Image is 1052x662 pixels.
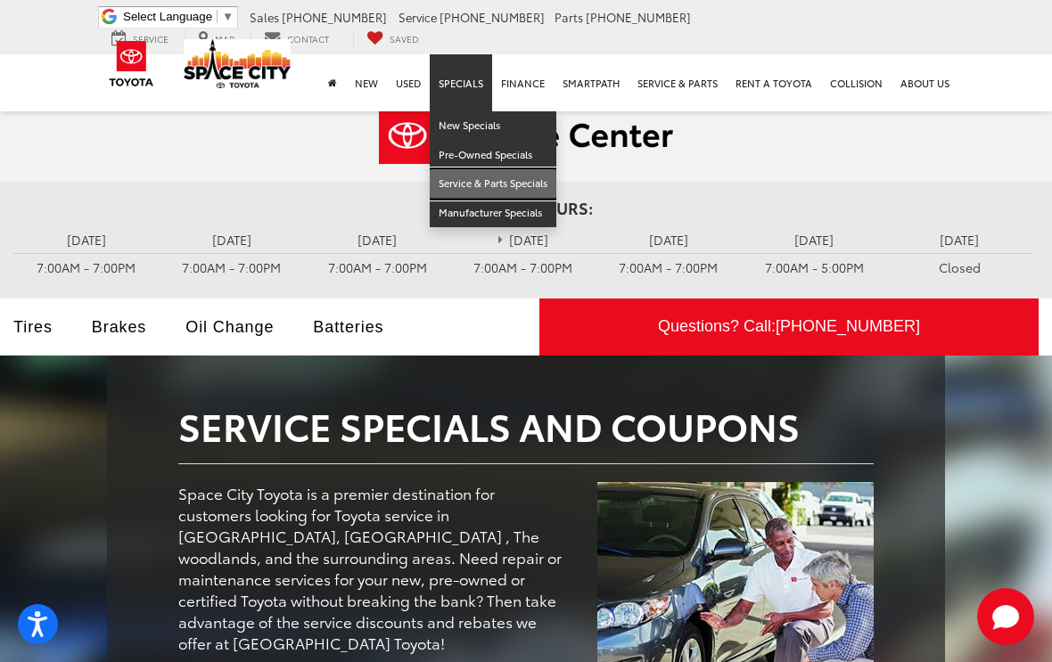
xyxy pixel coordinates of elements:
[887,253,1032,281] td: Closed
[184,39,291,88] img: Space City Toyota
[554,54,629,111] a: SmartPath
[430,199,556,227] a: Manufacturer Specials
[287,32,329,45] span: Contact
[741,253,886,281] td: 7:00AM - 5:00PM
[13,318,79,336] a: Tires
[159,226,304,253] td: [DATE]
[387,54,430,111] a: Used
[305,226,450,253] td: [DATE]
[250,9,279,25] span: Sales
[185,318,300,336] a: Oil Change
[159,253,304,281] td: 7:00AM - 7:00PM
[977,588,1034,645] svg: Start Chat
[390,32,419,45] span: Saved
[727,54,821,111] a: Rent a Toyota
[215,32,234,45] span: Map
[313,318,410,336] a: Batteries
[892,54,958,111] a: About Us
[450,253,596,281] td: 7:00AM - 7:00PM
[430,169,556,199] a: Service & Parts Specials
[13,253,159,281] td: 7:00AM - 7:00PM
[430,141,556,170] a: Pre-Owned Specials
[123,10,212,23] span: Select Language
[629,54,727,111] a: Service & Parts
[539,298,1039,356] div: Questions? Call:
[596,226,741,253] td: [DATE]
[178,482,874,653] p: Space City Toyota is a premier destination for customers looking for Toyota service in [GEOGRAPHI...
[222,10,234,23] span: ▼
[98,29,182,48] a: Service
[251,29,342,48] a: Contact
[98,35,165,93] img: Toyota
[450,226,596,253] td: [DATE]
[492,54,554,111] a: Finance
[13,200,1039,217] h4: Service Hours:
[123,10,234,23] a: Select Language​
[282,9,387,25] span: [PHONE_NUMBER]
[596,253,741,281] td: 7:00AM - 7:00PM
[586,9,691,25] span: [PHONE_NUMBER]
[13,226,159,253] td: [DATE]
[319,54,346,111] a: Home
[887,226,1032,253] td: [DATE]
[305,253,450,281] td: 7:00AM - 7:00PM
[133,32,168,45] span: Service
[430,111,556,141] a: New Specials
[555,9,583,25] span: Parts
[430,54,492,111] a: Specials
[741,226,886,253] td: [DATE]
[92,318,173,336] a: Brakes
[379,107,673,164] img: Service Center | Space City Toyota in Humble TX
[13,107,1039,164] a: Service Center | Space City Toyota in Humble TX
[178,405,874,445] h2: Service Specials And Coupons
[185,29,248,48] a: Map
[539,298,1039,356] a: Questions? Call:[PHONE_NUMBER]
[821,54,892,111] a: Collision
[399,9,437,25] span: Service
[353,29,432,48] a: My Saved Vehicles
[346,54,387,111] a: New
[977,588,1034,645] button: Toggle Chat Window
[776,317,920,335] span: [PHONE_NUMBER]
[440,9,545,25] span: [PHONE_NUMBER]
